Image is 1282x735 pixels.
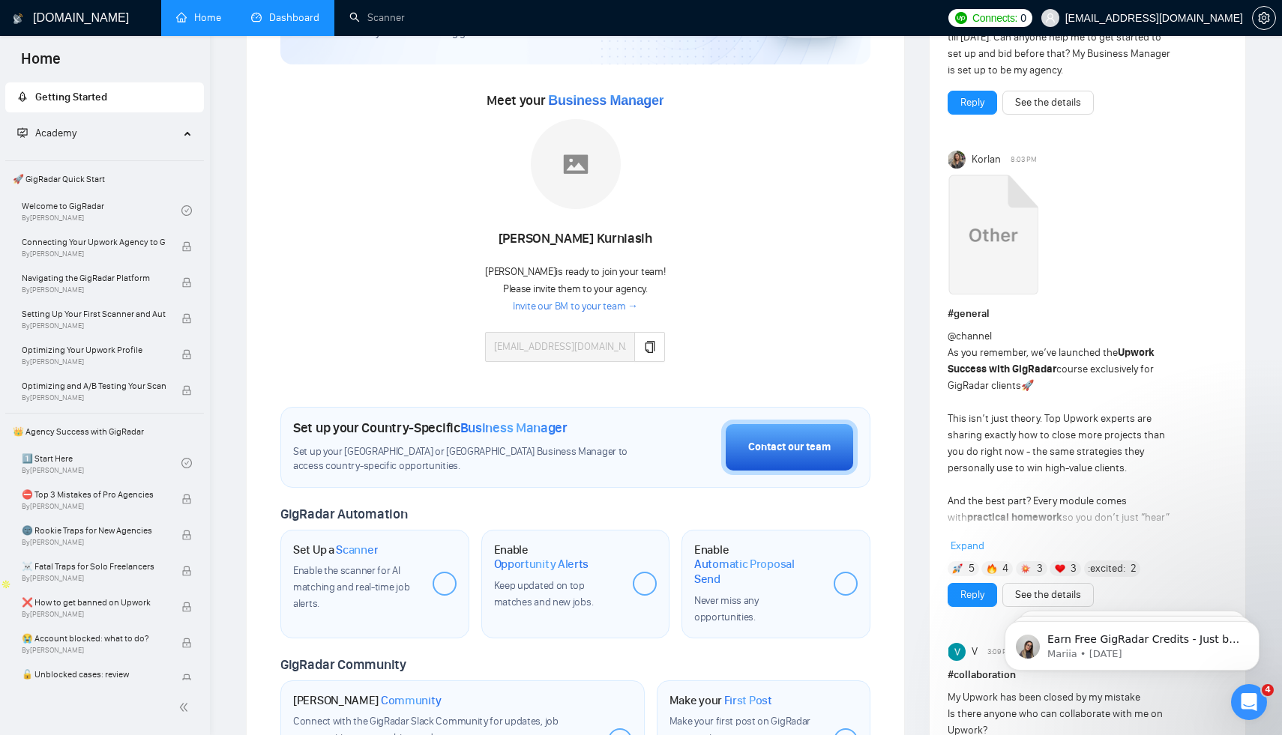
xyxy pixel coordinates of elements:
[1011,153,1037,166] span: 8:03 PM
[35,127,76,139] span: Academy
[724,693,772,708] span: First Post
[487,92,663,109] span: Meet your
[1002,91,1094,115] button: See the details
[972,10,1017,26] span: Connects:
[251,11,319,24] a: dashboardDashboard
[503,282,648,295] span: Please invite them to your agency.
[952,563,963,574] img: 🚀
[22,321,166,330] span: By [PERSON_NAME]
[982,590,1282,695] iframe: Intercom notifications message
[948,306,1227,322] h1: # general
[293,445,632,474] span: Set up your [GEOGRAPHIC_DATA] or [GEOGRAPHIC_DATA] Business Manager to access country-specific op...
[1262,684,1274,696] span: 4
[494,557,589,572] span: Opportunity Alerts
[13,7,23,31] img: logo
[181,385,192,396] span: lock
[181,638,192,648] span: lock
[22,235,166,249] span: Connecting Your Upwork Agency to GigRadar
[35,91,107,103] span: Getting Started
[176,11,221,24] a: homeHome
[1002,561,1008,576] span: 4
[634,332,665,362] button: copy
[181,241,192,252] span: lock
[280,506,407,522] span: GigRadar Automation
[181,313,192,324] span: lock
[22,574,166,583] span: By [PERSON_NAME]
[485,265,665,278] span: [PERSON_NAME] is ready to join your team!
[22,667,166,682] span: 🔓 Unblocked cases: review
[948,91,997,115] button: Reply
[181,349,192,360] span: lock
[293,542,378,557] h1: Set Up a
[969,561,975,576] span: 5
[494,579,594,608] span: Keep updated on top matches and new jobs.
[960,94,984,111] a: Reply
[1,579,11,590] img: Apollo
[22,595,166,610] span: ❌ How to get banned on Upwork
[22,270,166,285] span: Navigating the GigRadar Platform
[694,594,759,623] span: Never miss any opportunities.
[22,631,166,646] span: 😭 Account blocked: what to do?
[669,693,772,708] h1: Make your
[349,11,405,24] a: searchScanner
[1037,561,1043,576] span: 3
[531,119,621,209] img: placeholder.png
[17,91,28,102] span: rocket
[22,646,166,655] span: By [PERSON_NAME]
[721,420,858,475] button: Contact our team
[336,542,378,557] span: Scanner
[17,127,76,139] span: Academy
[22,378,166,393] span: Optimizing and A/B Testing Your Scanner for Better Results
[987,563,997,574] img: 🔥
[948,643,966,661] img: V
[22,342,166,357] span: Optimizing Your Upwork Profile
[9,48,73,79] span: Home
[181,458,192,468] span: check-circle
[280,656,406,673] span: GigRadar Community
[1231,684,1267,720] iframe: Intercom live chat
[1131,561,1137,576] span: 2
[293,420,568,436] h1: Set up your Country-Specific
[1015,94,1081,111] a: See the details
[1071,561,1077,576] span: 3
[22,393,166,402] span: By [PERSON_NAME]
[181,530,192,540] span: lock
[748,439,831,456] div: Contact our team
[948,13,1172,79] div: Just signed up [DATE], my onboarding call is not till [DATE]. Can anyone help me to get started t...
[972,151,1001,168] span: Korlan
[972,644,978,660] span: V
[7,417,202,447] span: 👑 Agency Success with GigRadar
[951,539,984,552] span: Expand
[17,127,28,138] span: fund-projection-screen
[178,700,193,715] span: double-left
[1020,10,1026,26] span: 0
[485,226,665,252] div: [PERSON_NAME] Kurniasih
[7,164,202,194] span: 🚀 GigRadar Quick Start
[181,674,192,684] span: lock
[694,542,822,587] h1: Enable
[22,523,166,538] span: 🌚 Rookie Traps for New Agencies
[955,12,967,24] img: upwork-logo.png
[181,602,192,612] span: lock
[460,420,568,436] span: Business Manager
[694,557,822,586] span: Automatic Proposal Send
[181,277,192,288] span: lock
[548,93,663,108] span: Business Manager
[22,447,181,480] a: 1️⃣ Start HereBy[PERSON_NAME]
[22,194,181,227] a: Welcome to GigRadarBy[PERSON_NAME]
[1088,560,1125,577] span: :excited:
[1252,12,1276,24] a: setting
[181,494,192,504] span: lock
[513,300,638,314] a: Invite our BM to your team →
[1252,6,1276,30] button: setting
[381,693,442,708] span: Community
[948,527,1150,557] strong: practice it, apply it, and make it stick for the long run.
[22,502,166,511] span: By [PERSON_NAME]
[22,610,166,619] span: By [PERSON_NAME]
[1045,13,1056,23] span: user
[494,542,622,572] h1: Enable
